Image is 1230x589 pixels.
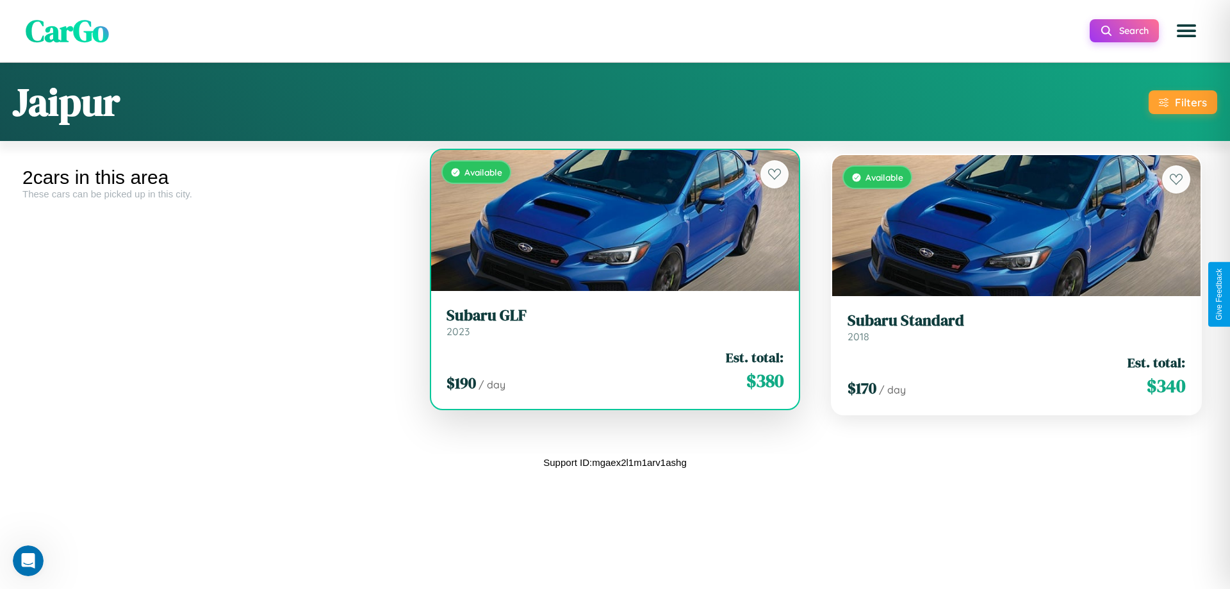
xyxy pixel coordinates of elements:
[1215,269,1224,320] div: Give Feedback
[447,306,784,338] a: Subaru GLF2023
[13,76,120,128] h1: Jaipur
[848,330,869,343] span: 2018
[848,311,1185,343] a: Subaru Standard2018
[22,167,405,188] div: 2 cars in this area
[447,306,784,325] h3: Subaru GLF
[543,454,686,471] p: Support ID: mgaex2l1m1arv1ashg
[848,377,876,399] span: $ 170
[848,311,1185,330] h3: Subaru Standard
[1119,25,1149,37] span: Search
[26,10,109,52] span: CarGo
[1168,13,1204,49] button: Open menu
[479,378,505,391] span: / day
[1175,95,1207,109] div: Filters
[13,545,44,576] iframe: Intercom live chat
[746,368,783,394] span: $ 380
[726,348,783,367] span: Est. total:
[447,325,470,338] span: 2023
[447,372,476,394] span: $ 190
[865,172,903,183] span: Available
[464,167,502,178] span: Available
[1090,19,1159,42] button: Search
[22,188,405,199] div: These cars can be picked up in this city.
[879,383,906,396] span: / day
[1147,373,1185,399] span: $ 340
[1127,353,1185,372] span: Est. total:
[1149,90,1217,114] button: Filters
